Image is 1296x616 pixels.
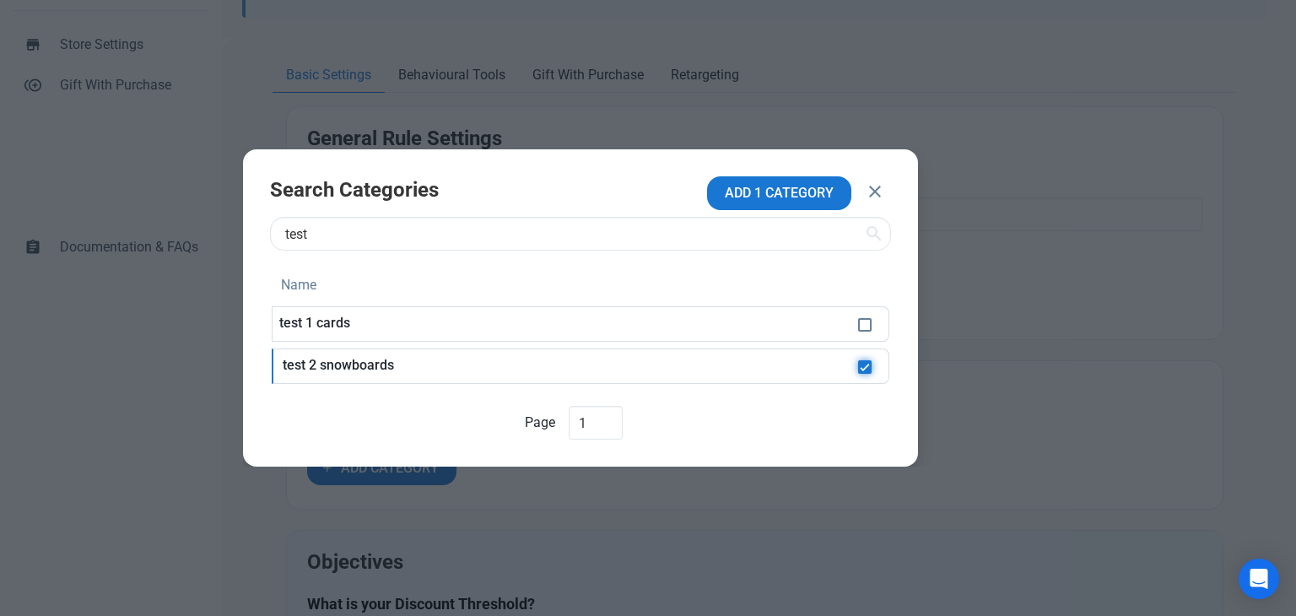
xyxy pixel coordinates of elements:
div: Open Intercom Messenger [1239,559,1279,599]
button: ADD 1 CATEGORY [707,176,851,210]
span: Name [281,275,316,295]
input: Category name, etc... [270,217,891,251]
p: test 1 cards [279,316,845,331]
div: Page [270,406,891,440]
span: ADD 1 CATEGORY [725,183,834,203]
h2: Search Categories [270,176,699,203]
p: test 2 snowboards [283,358,845,373]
